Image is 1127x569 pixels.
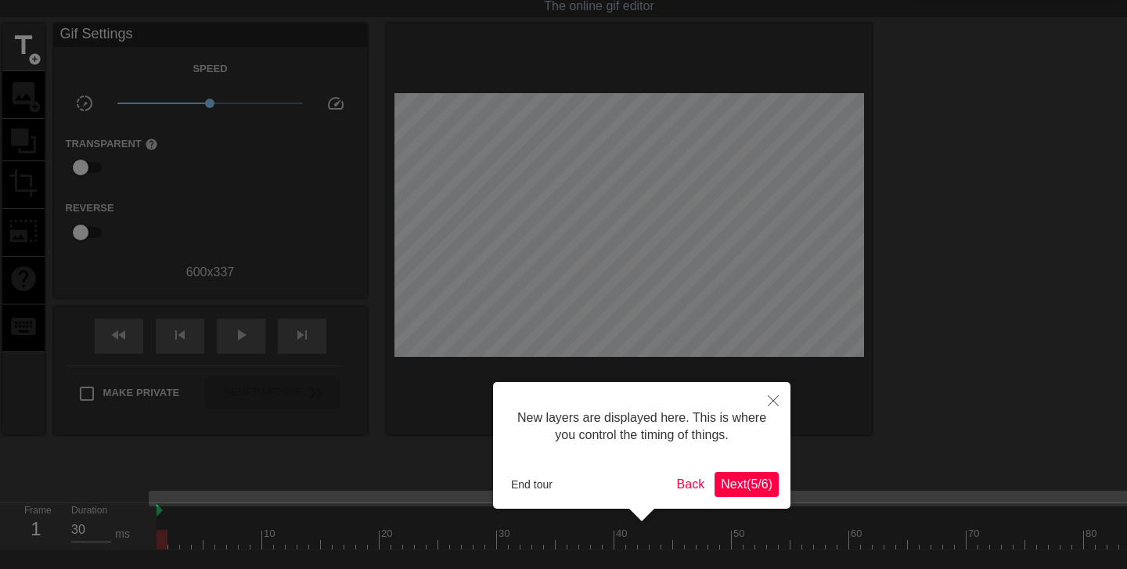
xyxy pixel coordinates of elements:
button: Back [671,472,711,497]
button: End tour [505,473,559,496]
div: New layers are displayed here. This is where you control the timing of things. [505,394,779,460]
span: Next ( 5 / 6 ) [721,477,772,491]
button: Next [715,472,779,497]
button: Close [756,382,790,418]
